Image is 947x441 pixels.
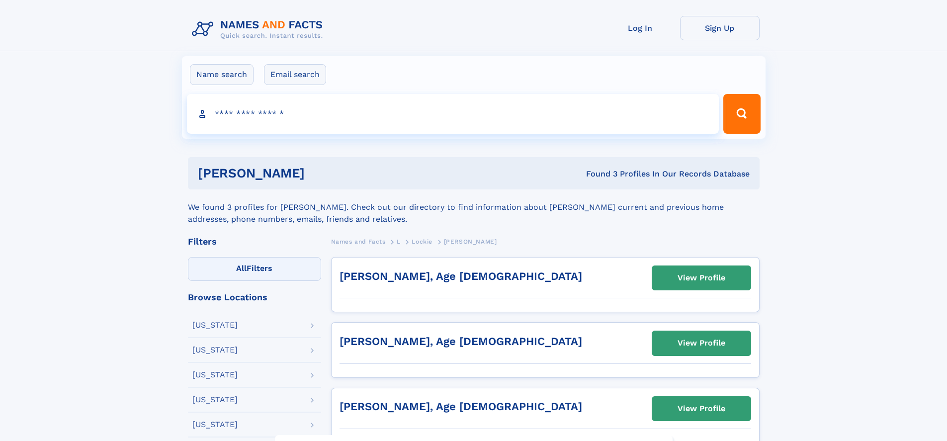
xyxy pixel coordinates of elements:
div: View Profile [678,397,725,420]
label: Filters [188,257,321,281]
span: Lockie [412,238,432,245]
div: We found 3 profiles for [PERSON_NAME]. Check out our directory to find information about [PERSON_... [188,189,760,225]
label: Email search [264,64,326,85]
div: Found 3 Profiles In Our Records Database [445,169,750,179]
a: Lockie [412,235,432,248]
div: View Profile [678,332,725,354]
div: [US_STATE] [192,396,238,404]
a: Names and Facts [331,235,386,248]
div: [US_STATE] [192,421,238,429]
span: All [236,264,247,273]
a: View Profile [652,331,751,355]
h1: [PERSON_NAME] [198,167,445,179]
span: L [397,238,401,245]
input: search input [187,94,719,134]
div: View Profile [678,266,725,289]
div: Filters [188,237,321,246]
span: [PERSON_NAME] [444,238,497,245]
div: [US_STATE] [192,346,238,354]
a: L [397,235,401,248]
a: [PERSON_NAME], Age [DEMOGRAPHIC_DATA] [340,270,582,282]
label: Name search [190,64,254,85]
button: Search Button [723,94,760,134]
a: Sign Up [680,16,760,40]
a: View Profile [652,397,751,421]
a: [PERSON_NAME], Age [DEMOGRAPHIC_DATA] [340,335,582,348]
a: View Profile [652,266,751,290]
a: Log In [601,16,680,40]
img: Logo Names and Facts [188,16,331,43]
div: Browse Locations [188,293,321,302]
div: [US_STATE] [192,371,238,379]
a: [PERSON_NAME], Age [DEMOGRAPHIC_DATA] [340,400,582,413]
div: [US_STATE] [192,321,238,329]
